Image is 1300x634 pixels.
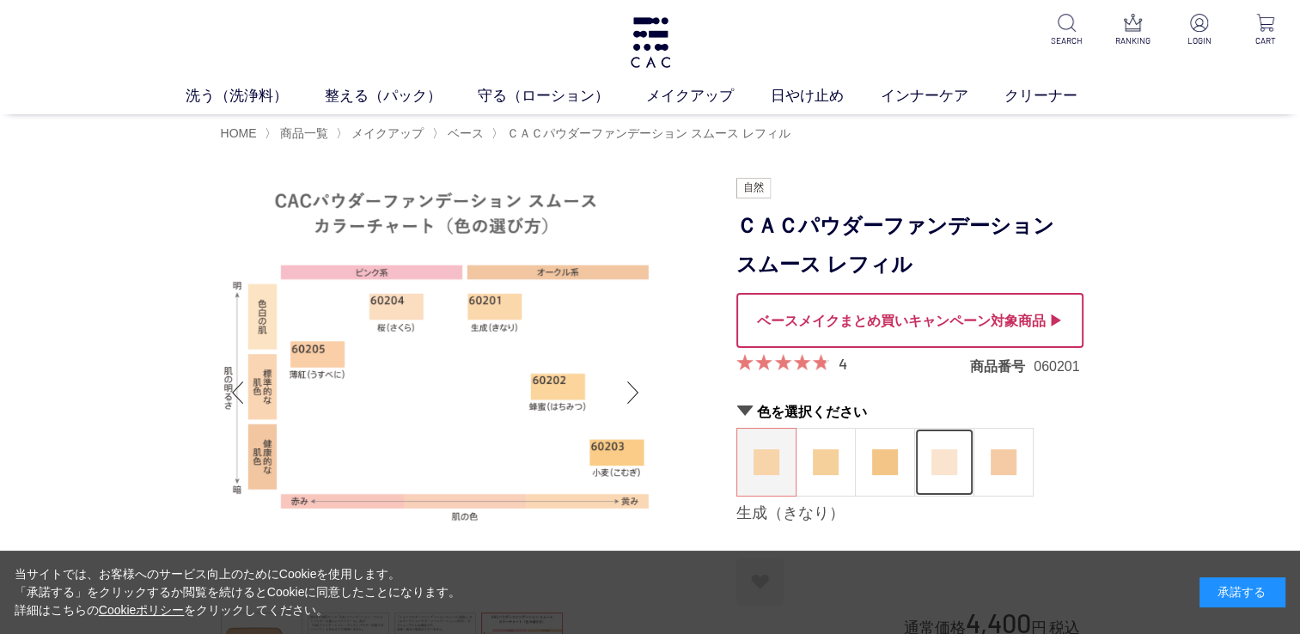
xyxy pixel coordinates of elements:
span: ＣＡＣパウダーファンデーション スムース レフィル [507,126,790,140]
p: RANKING [1112,34,1154,47]
a: 商品一覧 [277,126,328,140]
img: 生成（きなり） [754,449,779,475]
a: 洗う（洗浄料） [186,85,325,107]
a: 蜂蜜（はちみつ） [796,429,855,496]
a: HOME [221,126,257,140]
img: 薄紅（うすべに） [991,449,1016,475]
a: 守る（ローション） [478,85,646,107]
a: LOGIN [1178,14,1220,47]
li: 〉 [432,125,488,142]
a: 小麦（こむぎ） [856,429,914,496]
div: 生成（きなり） [736,503,1080,524]
a: 桜（さくら） [915,429,973,496]
a: 整える（パック） [325,85,479,107]
a: 日やけ止め [771,85,881,107]
a: CART [1244,14,1286,47]
a: RANKING [1112,14,1154,47]
a: ＣＡＣパウダーファンデーション スムース レフィル [504,126,790,140]
dl: 小麦（こむぎ） [855,428,915,497]
a: メイクアップ [348,126,424,140]
a: 薄紅（うすべに） [974,429,1033,496]
li: 〉 [491,125,795,142]
dl: 生成（きなり） [736,428,796,497]
a: SEARCH [1046,14,1088,47]
dl: 桜（さくら） [914,428,974,497]
div: Previous slide [221,358,255,427]
p: CART [1244,34,1286,47]
img: 蜂蜜（はちみつ） [813,449,839,475]
span: メイクアップ [351,126,424,140]
img: 小麦（こむぎ） [872,449,898,475]
h2: 色を選択ください [736,403,1080,421]
a: メイクアップ [646,85,771,107]
span: ベース [448,126,484,140]
div: 承諾する [1199,577,1285,607]
dd: 060201 [1034,357,1079,375]
div: Next slide [616,358,650,427]
span: 商品一覧 [280,126,328,140]
img: ＣＡＣパウダーファンデーション スムース レフィル 生成（きなり） [221,178,650,607]
dl: 薄紅（うすべに） [973,428,1034,497]
a: 4 [839,354,847,373]
p: LOGIN [1178,34,1220,47]
h1: ＣＡＣパウダーファンデーション スムース レフィル [736,207,1080,284]
li: 〉 [336,125,428,142]
div: 当サイトでは、お客様へのサービス向上のためにCookieを使用します。 「承諾する」をクリックするか閲覧を続けるとCookieに同意したことになります。 詳細はこちらの をクリックしてください。 [15,565,461,619]
li: 〉 [265,125,333,142]
dl: 蜂蜜（はちみつ） [796,428,856,497]
img: logo [628,17,673,68]
dt: 商品番号 [970,357,1034,375]
a: ベース [444,126,484,140]
a: クリーナー [1004,85,1114,107]
img: 自然 [736,178,772,198]
img: 桜（さくら） [931,449,957,475]
a: インナーケア [881,85,1005,107]
a: Cookieポリシー [99,603,185,617]
p: SEARCH [1046,34,1088,47]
